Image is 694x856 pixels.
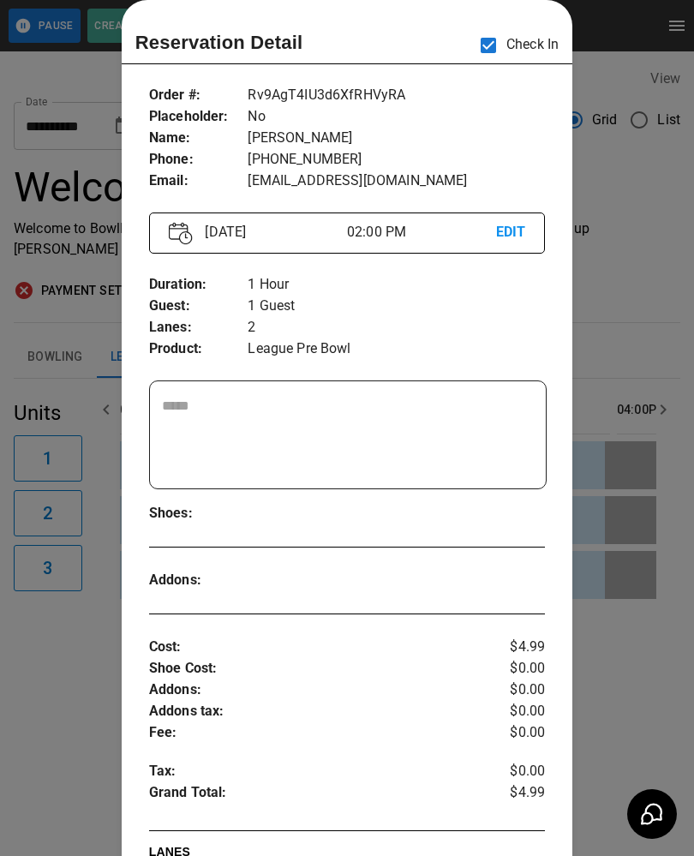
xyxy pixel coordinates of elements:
[149,296,248,317] p: Guest :
[479,782,545,808] p: $4.99
[149,658,479,679] p: Shoe Cost :
[149,701,479,722] p: Addons tax :
[496,222,526,243] p: EDIT
[149,503,248,524] p: Shoes :
[169,222,193,245] img: Vector
[248,171,545,192] p: [EMAIL_ADDRESS][DOMAIN_NAME]
[479,722,545,744] p: $0.00
[479,761,545,782] p: $0.00
[248,149,545,171] p: [PHONE_NUMBER]
[479,658,545,679] p: $0.00
[149,149,248,171] p: Phone :
[135,28,303,57] p: Reservation Detail
[479,679,545,701] p: $0.00
[149,106,248,128] p: Placeholder :
[479,637,545,658] p: $4.99
[248,274,545,296] p: 1 Hour
[149,171,248,192] p: Email :
[149,85,248,106] p: Order # :
[149,338,248,360] p: Product :
[248,85,545,106] p: Rv9AgT4IU3d6XfRHVyRA
[149,570,248,591] p: Addons :
[248,338,545,360] p: League Pre Bowl
[347,222,496,242] p: 02:00 PM
[248,296,545,317] p: 1 Guest
[198,222,347,242] p: [DATE]
[149,128,248,149] p: Name :
[149,637,479,658] p: Cost :
[149,761,479,782] p: Tax :
[248,106,545,128] p: No
[149,274,248,296] p: Duration :
[248,128,545,149] p: [PERSON_NAME]
[149,722,479,744] p: Fee :
[149,782,479,808] p: Grand Total :
[470,27,559,63] p: Check In
[248,317,545,338] p: 2
[479,701,545,722] p: $0.00
[149,679,479,701] p: Addons :
[149,317,248,338] p: Lanes :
